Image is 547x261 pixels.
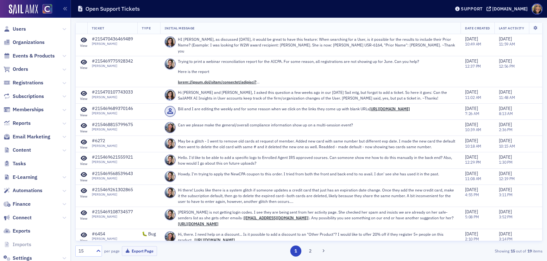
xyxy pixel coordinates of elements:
[465,26,490,30] span: Date Created
[92,26,104,30] span: Ticket
[92,187,133,193] div: #215469261302865
[13,106,44,113] span: Memberships
[13,147,31,154] span: Content
[80,194,87,198] div: View
[80,216,87,221] div: View
[499,187,512,192] span: [DATE]
[13,79,43,86] span: Registrations
[465,187,478,192] span: [DATE]
[465,192,479,197] time: 4:55 PM
[3,201,31,208] a: Finance
[499,192,512,197] time: 3:11 PM
[465,106,478,111] span: [DATE]
[465,89,478,95] span: [DATE]
[13,66,28,73] span: Orders
[104,248,120,254] label: per page
[3,93,44,100] a: Subscriptions
[92,215,133,219] div: [PERSON_NAME]
[178,106,456,112] p: Bill and I are editing the weekly and for some reason when we click on the links they come up wit...
[3,52,55,59] a: Events & Products
[465,64,481,69] time: 12:37 PM
[142,231,156,237] div: 🐛 Bug
[465,236,479,241] time: 2:10 PM
[92,42,133,46] div: [PERSON_NAME]
[3,187,42,194] a: Automations
[80,113,87,117] div: View
[3,79,43,86] a: Registrations
[465,160,481,165] time: 12:29 PM
[3,241,31,248] a: Imports
[178,36,456,54] p: HI [PERSON_NAME], as discussed [DATE], it would be great to have this feature: When searching for...
[290,246,301,257] button: 1
[165,26,195,30] span: Initial Message
[499,26,525,30] span: Last Activity
[178,187,456,204] p: Hi there! Looks like there is a system glitch if someone updates a credit card that just has an e...
[80,145,87,149] div: View
[79,248,92,254] div: 15
[465,143,481,149] time: 10:18 AM
[92,111,133,115] div: [PERSON_NAME]
[465,111,479,116] time: 7:26 AM
[80,66,87,70] div: View
[465,171,478,176] span: [DATE]
[465,176,481,181] time: 11:08 AM
[369,106,410,111] a: [URL][DOMAIN_NAME]
[465,214,479,219] time: 5:08 PM
[465,209,478,215] span: [DATE]
[499,231,512,237] span: [DATE]
[13,187,42,194] span: Automations
[531,3,543,15] span: Profile
[13,160,26,167] span: Tasks
[178,138,456,150] p: May be a glitch - I went to remove old cards at request of member. Added new card with same numbe...
[499,95,515,100] time: 11:48 AM
[487,7,530,11] button: [DOMAIN_NAME]
[465,127,481,132] time: 10:39 AM
[465,231,478,237] span: [DATE]
[499,176,515,181] time: 12:19 PM
[92,127,133,131] div: [PERSON_NAME]
[9,4,38,15] a: SailAMX
[13,120,31,127] span: Reports
[499,214,512,219] time: 3:52 PM
[3,120,31,127] a: Reports
[92,160,133,164] div: [PERSON_NAME]
[3,66,28,73] a: Orders
[13,39,45,46] span: Organizations
[499,58,512,64] span: [DATE]
[80,44,87,48] div: View
[92,36,133,42] div: #215470436469489
[92,89,133,95] div: #215470107743033
[3,106,44,113] a: Memberships
[178,79,456,224] a: lorem://ipsum.dol/sitam/consectet/adipisci?eli_sed=doei&tem_incidi=utla&etdolo=magn&aliq=enima#mi...
[142,26,151,30] span: Type
[499,36,512,42] span: [DATE]
[499,160,512,165] time: 1:30 PM
[92,171,133,177] div: #215469568539643
[13,228,30,234] span: Exports
[3,39,45,46] a: Organizations
[3,174,37,181] a: E-Learning
[178,122,456,128] p: Can we please make the general/overall compliance information show up on a multi-session event?
[42,4,52,14] img: SailAMX
[92,155,133,160] div: #215469621555921
[13,214,32,221] span: Connect
[391,248,543,254] div: Showing out of items
[465,95,481,100] time: 11:02 AM
[92,122,133,128] div: #215468815799675
[178,155,456,166] p: Hello. I'd like to be able to add a specific logo to Enrolled Agent IRS approved courses. Can som...
[3,26,26,33] a: Users
[92,192,133,197] div: [PERSON_NAME]
[499,209,512,215] span: [DATE]
[13,52,55,59] span: Events & Products
[13,201,31,208] span: Finance
[80,97,87,101] div: View
[499,41,515,46] time: 11:59 AM
[80,129,87,133] div: View
[178,171,456,177] p: Howdy. I'm trying to apply the NewCPA coupon to this order. I tried from both the front and back ...
[465,122,478,127] span: [DATE]
[85,5,140,13] h1: Open Support Tickets
[80,239,87,243] div: View
[178,221,218,226] a: [URL][DOMAIN_NAME]
[38,4,52,15] a: View Homepage
[92,58,133,64] div: #215469775928342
